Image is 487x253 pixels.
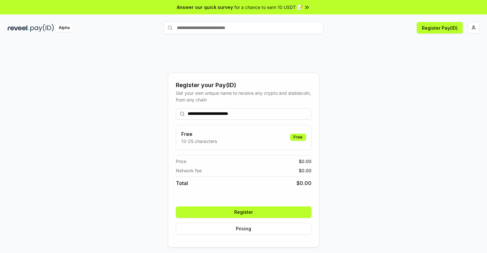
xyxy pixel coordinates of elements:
[176,81,311,90] div: Register your Pay(ID)
[181,130,217,138] h3: Free
[55,24,73,32] div: Alpha
[176,167,202,174] span: Network fee
[177,4,233,11] span: Answer our quick survey
[417,22,463,33] button: Register Pay(ID)
[299,158,311,165] span: $ 0.00
[176,223,311,234] button: Pricing
[176,206,311,218] button: Register
[176,158,186,165] span: Price
[299,167,311,174] span: $ 0.00
[30,24,54,32] img: pay_id
[290,134,306,141] div: Free
[176,179,188,187] span: Total
[8,24,29,32] img: reveel_dark
[296,179,311,187] span: $ 0.00
[181,138,217,145] p: 13-25 characters
[234,4,303,11] span: for a chance to earn 10 USDT 📝
[176,90,311,103] div: Get your own unique name to receive any crypto and stablecoin, from any chain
